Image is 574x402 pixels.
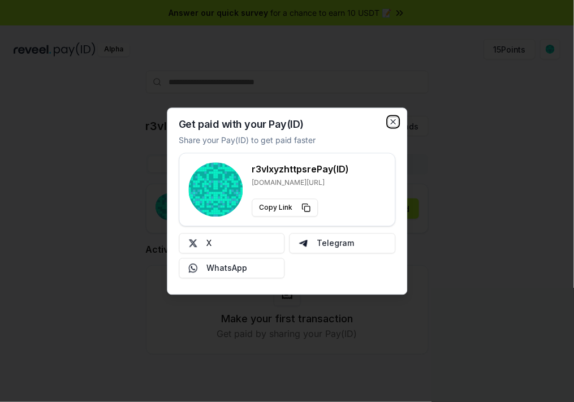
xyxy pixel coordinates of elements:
[188,239,197,248] img: X
[252,178,349,187] p: [DOMAIN_NAME][URL]
[252,198,318,217] button: Copy Link
[179,119,304,129] h2: Get paid with your Pay(ID)
[299,239,308,248] img: Telegram
[290,233,396,253] button: Telegram
[179,258,285,278] button: WhatsApp
[179,233,285,253] button: X
[188,263,197,273] img: Whatsapp
[179,134,316,146] p: Share your Pay(ID) to get paid faster
[252,162,349,176] h3: r3vlxyzhttpsre Pay(ID)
